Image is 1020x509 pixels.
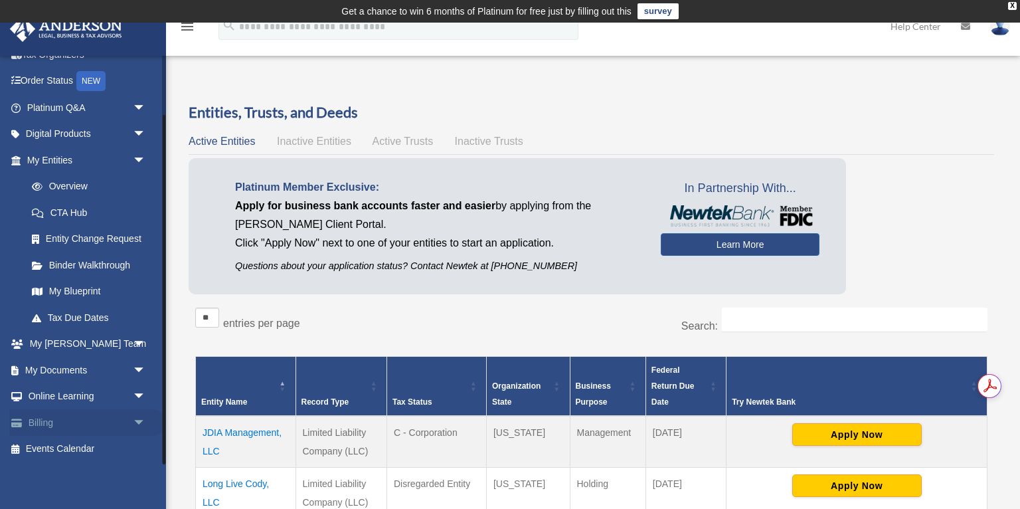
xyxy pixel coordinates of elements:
span: arrow_drop_down [133,409,159,437]
a: Digital Productsarrow_drop_down [9,121,166,148]
span: arrow_drop_down [133,383,159,411]
p: by applying from the [PERSON_NAME] Client Portal. [235,197,641,234]
a: Tax Due Dates [19,304,159,331]
span: arrow_drop_down [133,357,159,384]
span: arrow_drop_down [133,121,159,148]
p: Questions about your application status? Contact Newtek at [PHONE_NUMBER] [235,258,641,274]
span: Record Type [301,397,349,407]
span: Federal Return Due Date [651,365,695,407]
span: Business Purpose [576,381,611,407]
h3: Entities, Trusts, and Deeds [189,102,994,123]
a: Platinum Q&Aarrow_drop_down [9,94,166,121]
a: survey [637,3,679,19]
p: Platinum Member Exclusive: [235,178,641,197]
img: NewtekBankLogoSM.png [667,205,813,227]
td: [US_STATE] [486,416,570,468]
td: C - Corporation [386,416,486,468]
a: My Entitiesarrow_drop_down [9,147,159,173]
a: My Documentsarrow_drop_down [9,357,166,383]
button: Apply Now [792,474,922,497]
th: Record Type: Activate to sort [296,357,386,417]
td: [DATE] [645,416,726,468]
span: Inactive Entities [277,136,351,147]
a: My [PERSON_NAME] Teamarrow_drop_down [9,331,166,357]
a: Overview [19,173,153,200]
th: Try Newtek Bank : Activate to sort [726,357,987,417]
span: arrow_drop_down [133,147,159,174]
td: Limited Liability Company (LLC) [296,416,386,468]
i: menu [179,19,195,35]
a: Binder Walkthrough [19,252,159,278]
span: In Partnership With... [661,178,819,199]
th: Federal Return Due Date: Activate to sort [645,357,726,417]
div: Try Newtek Bank [732,394,967,410]
span: arrow_drop_down [133,331,159,358]
th: Business Purpose: Activate to sort [570,357,645,417]
a: Events Calendar [9,436,166,462]
div: Get a chance to win 6 months of Platinum for free just by filling out this [341,3,632,19]
span: arrow_drop_down [133,94,159,122]
span: Entity Name [201,397,247,407]
label: entries per page [223,318,300,329]
span: Tax Status [392,397,432,407]
button: Apply Now [792,423,922,446]
a: Order StatusNEW [9,68,166,95]
td: JDIA Management, LLC [196,416,296,468]
label: Search: [681,320,718,332]
a: menu [179,23,195,35]
img: User Pic [990,17,1010,36]
a: CTA Hub [19,199,159,226]
span: Active Entities [189,136,255,147]
a: My Blueprint [19,278,159,305]
th: Entity Name: Activate to invert sorting [196,357,296,417]
img: Anderson Advisors Platinum Portal [6,16,126,42]
a: Online Learningarrow_drop_down [9,383,166,410]
a: Entity Change Request [19,226,159,253]
span: Inactive Trusts [455,136,523,147]
div: NEW [76,71,106,91]
span: Apply for business bank accounts faster and easier [235,200,495,211]
span: Organization State [492,381,541,407]
i: search [222,18,236,33]
td: Management [570,416,645,468]
th: Tax Status: Activate to sort [386,357,486,417]
p: Click "Apply Now" next to one of your entities to start an application. [235,234,641,253]
a: Learn More [661,233,819,256]
th: Organization State: Activate to sort [486,357,570,417]
span: Active Trusts [373,136,434,147]
div: close [1008,2,1017,10]
a: Billingarrow_drop_down [9,409,166,436]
